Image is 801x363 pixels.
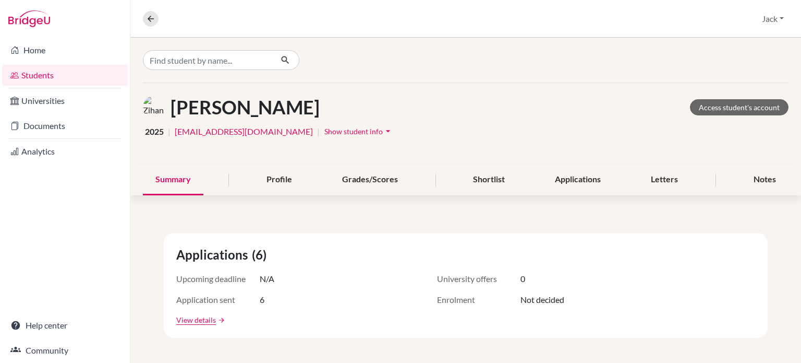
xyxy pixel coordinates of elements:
[254,165,305,195] div: Profile
[2,315,128,336] a: Help center
[168,125,171,138] span: |
[2,340,128,361] a: Community
[143,96,166,119] img: Zihan QIU's avatar
[520,294,564,306] span: Not decided
[2,90,128,111] a: Universities
[330,165,410,195] div: Grades/Scores
[437,294,520,306] span: Enrolment
[2,40,128,61] a: Home
[260,294,264,306] span: 6
[2,141,128,162] a: Analytics
[520,273,525,285] span: 0
[216,317,225,324] a: arrow_forward
[690,99,788,115] a: Access student's account
[143,50,272,70] input: Find student by name...
[176,294,260,306] span: Application sent
[176,314,216,325] a: View details
[324,127,383,136] span: Show student info
[741,165,788,195] div: Notes
[260,273,274,285] span: N/A
[324,123,394,139] button: Show student infoarrow_drop_down
[176,273,260,285] span: Upcoming deadline
[176,245,252,264] span: Applications
[542,165,613,195] div: Applications
[383,126,393,136] i: arrow_drop_down
[252,245,271,264] span: (6)
[757,9,788,29] button: Jack
[460,165,517,195] div: Shortlist
[437,273,520,285] span: University offers
[317,125,320,138] span: |
[638,165,690,195] div: Letters
[8,10,50,27] img: Bridge-U
[2,115,128,136] a: Documents
[171,96,320,119] h1: [PERSON_NAME]
[2,65,128,86] a: Students
[175,125,313,138] a: [EMAIL_ADDRESS][DOMAIN_NAME]
[143,165,203,195] div: Summary
[145,125,164,138] span: 2025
